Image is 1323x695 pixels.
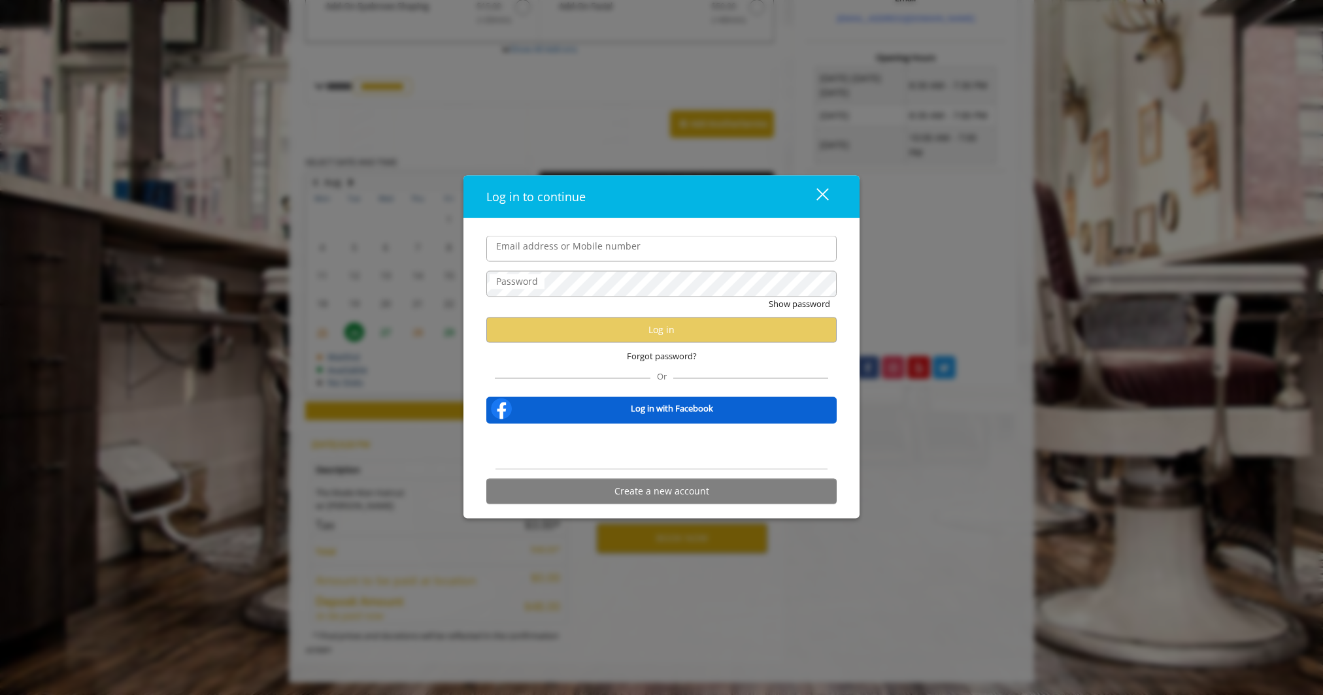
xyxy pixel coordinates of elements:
[580,432,743,461] iframe: Sign in with Google Button
[490,274,544,289] label: Password
[490,239,647,253] label: Email address or Mobile number
[631,402,713,415] b: Log in with Facebook
[627,349,697,363] span: Forgot password?
[488,395,514,421] img: facebook-logo
[486,236,837,262] input: Email address or Mobile number
[650,370,673,381] span: Or
[486,478,837,504] button: Create a new account
[769,297,830,311] button: Show password
[801,187,828,206] div: close dialog
[486,317,837,342] button: Log in
[486,189,586,204] span: Log in to continue
[486,271,837,297] input: Password
[792,183,837,210] button: close dialog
